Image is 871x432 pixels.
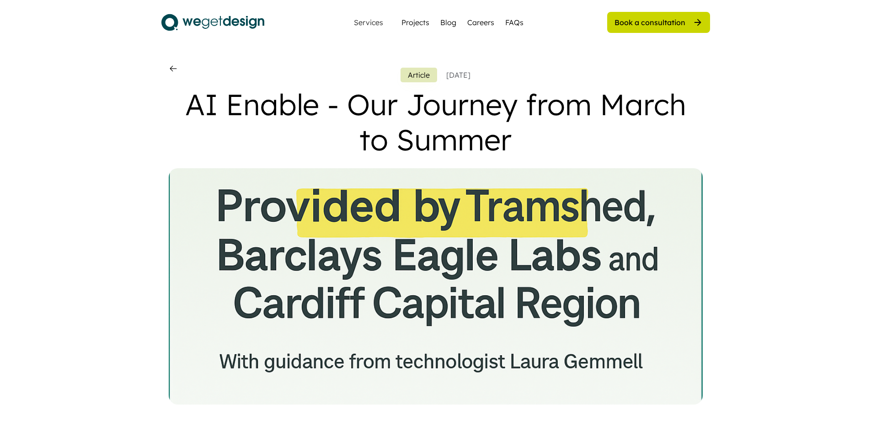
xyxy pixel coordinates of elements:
[161,11,264,34] img: logo.svg
[401,68,437,82] button: Article
[350,19,387,26] div: Services
[169,87,703,157] div: AI Enable - Our Journey from March to Summer
[615,17,685,27] div: Book a consultation
[505,17,524,28] a: FAQs
[440,17,456,28] a: Blog
[467,17,494,28] a: Careers
[401,17,429,28] a: Projects
[446,69,470,80] div: [DATE]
